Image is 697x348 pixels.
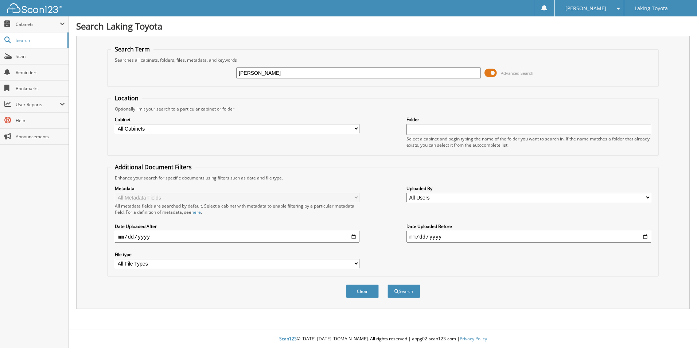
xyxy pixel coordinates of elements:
[111,175,655,181] div: Enhance your search for specific documents using filters such as date and file type.
[111,94,142,102] legend: Location
[460,336,487,342] a: Privacy Policy
[501,70,533,76] span: Advanced Search
[16,117,65,124] span: Help
[16,37,64,43] span: Search
[406,185,651,192] label: Uploaded By
[76,20,690,32] h1: Search Laking Toyota
[111,57,655,63] div: Searches all cabinets, folders, files, metadata, and keywords
[16,134,65,140] span: Announcements
[635,6,668,11] span: Laking Toyota
[115,203,359,215] div: All metadata fields are searched by default. Select a cabinet with metadata to enable filtering b...
[115,185,359,192] label: Metadata
[115,223,359,229] label: Date Uploaded After
[16,69,65,76] span: Reminders
[111,106,655,112] div: Optionally limit your search to a particular cabinet or folder
[279,336,297,342] span: Scan123
[16,53,65,59] span: Scan
[406,231,651,243] input: end
[69,330,697,348] div: © [DATE]-[DATE] [DOMAIN_NAME]. All rights reserved | appg02-scan123-com |
[111,163,195,171] legend: Additional Document Filters
[7,3,62,13] img: scan123-logo-white.svg
[191,209,201,215] a: here
[16,21,60,27] span: Cabinets
[111,45,153,53] legend: Search Term
[406,136,651,148] div: Select a cabinet and begin typing the name of the folder you want to search in. If the name match...
[565,6,606,11] span: [PERSON_NAME]
[388,285,420,298] button: Search
[661,313,697,348] iframe: Chat Widget
[115,231,359,243] input: start
[406,223,651,229] label: Date Uploaded Before
[115,116,359,123] label: Cabinet
[346,285,379,298] button: Clear
[115,251,359,258] label: File type
[16,101,60,108] span: User Reports
[406,116,651,123] label: Folder
[16,85,65,92] span: Bookmarks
